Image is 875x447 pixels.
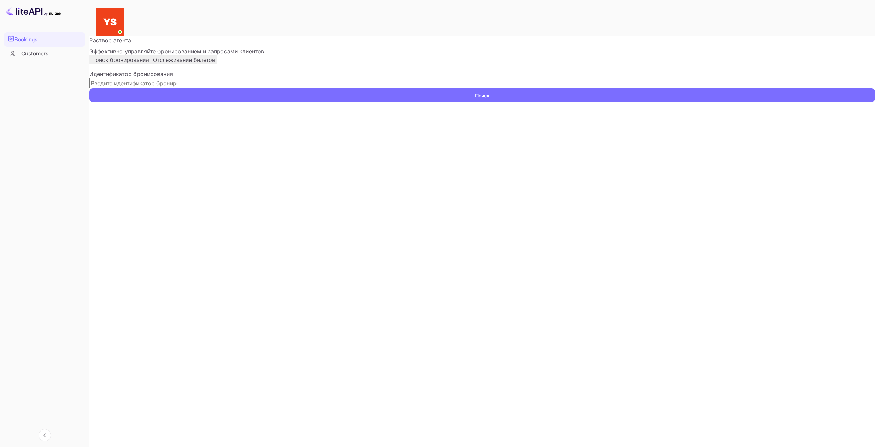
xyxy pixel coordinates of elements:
button: Свернуть навигацию [39,429,51,441]
ya-tr-span: Поиск бронирования [91,56,149,63]
ya-tr-span: Идентификатор бронирования [89,70,173,77]
ya-tr-span: Раствор агента [89,37,131,44]
input: Введите идентификатор бронирования (например, 63782194) [89,78,178,88]
img: Yandex Support [96,8,124,36]
ya-tr-span: Отслеживание билетов [153,56,215,63]
div: Bookings [14,36,81,44]
ya-tr-span: Эффективно управляйте бронированием и запросами клиентов. [89,48,266,55]
button: Поиск [89,88,875,102]
div: Customers [21,50,81,58]
img: Логотип LiteAPI [6,6,61,17]
div: Bookings [4,32,85,47]
ya-tr-span: Поиск [475,92,490,99]
a: Bookings [4,32,85,46]
a: Customers [4,47,85,60]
